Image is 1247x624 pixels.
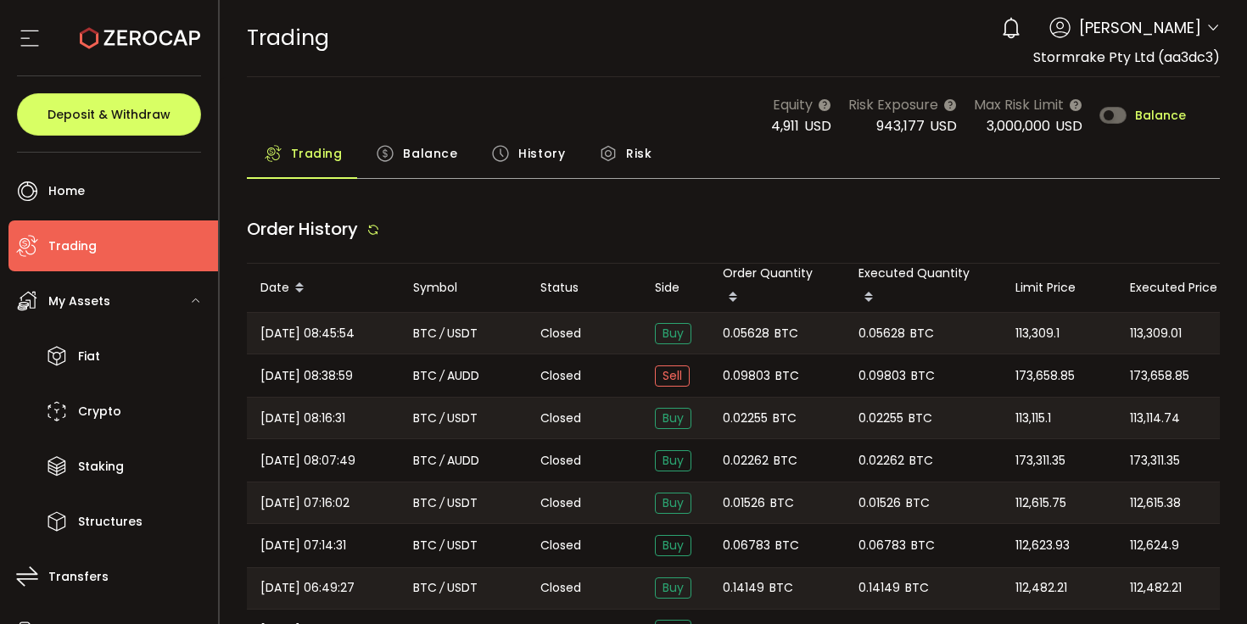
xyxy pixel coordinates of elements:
[540,579,581,597] span: Closed
[858,451,904,471] span: 0.02262
[773,94,813,115] span: Equity
[858,366,906,386] span: 0.09803
[858,324,905,343] span: 0.05628
[78,454,124,479] span: Staking
[909,451,933,471] span: BTC
[78,510,143,534] span: Structures
[930,116,957,136] span: USD
[78,344,100,369] span: Fiat
[413,493,437,513] span: BTC
[48,179,85,203] span: Home
[439,493,445,513] em: /
[655,450,691,471] span: Buy
[911,536,935,555] span: BTC
[974,94,1064,115] span: Max Risk Limit
[1015,536,1070,555] span: 112,623.93
[723,409,768,428] span: 0.02255
[260,578,355,598] span: [DATE] 06:49:27
[1130,451,1180,471] span: 173,311.35
[626,136,651,170] span: Risk
[48,109,171,120] span: Deposit & Withdraw
[775,366,799,386] span: BTC
[848,94,938,115] span: Risk Exposure
[447,578,478,598] span: USDT
[260,451,355,471] span: [DATE] 08:07:49
[1130,536,1179,555] span: 112,624.9
[1130,366,1189,386] span: 173,658.85
[1162,543,1247,624] iframe: Chat Widget
[247,274,400,303] div: Date
[655,365,690,387] span: Sell
[447,536,478,555] span: USDT
[439,578,445,598] em: /
[447,451,479,471] span: AUDD
[911,366,935,386] span: BTC
[774,451,797,471] span: BTC
[655,493,691,514] span: Buy
[723,536,770,555] span: 0.06783
[775,536,799,555] span: BTC
[413,324,437,343] span: BTC
[858,493,901,513] span: 0.01526
[1015,324,1060,343] span: 113,309.1
[1130,409,1180,428] span: 113,114.74
[723,493,765,513] span: 0.01526
[413,366,437,386] span: BTC
[876,116,925,136] span: 943,177
[48,565,109,589] span: Transfers
[413,578,437,598] span: BTC
[1002,278,1116,298] div: Limit Price
[655,408,691,429] span: Buy
[447,409,478,428] span: USDT
[247,23,329,53] span: Trading
[804,116,831,136] span: USD
[641,278,709,298] div: Side
[291,136,343,170] span: Trading
[906,493,930,513] span: BTC
[845,264,1002,312] div: Executed Quantity
[723,578,764,598] span: 0.14149
[655,577,691,599] span: Buy
[1033,47,1220,67] span: Stormrake Pty Ltd (aa3dc3)
[774,324,798,343] span: BTC
[17,93,201,136] button: Deposit & Withdraw
[447,366,479,386] span: AUDD
[260,493,349,513] span: [DATE] 07:16:02
[540,537,581,554] span: Closed
[439,409,445,428] em: /
[655,323,691,344] span: Buy
[709,264,845,312] div: Order Quantity
[1055,116,1082,136] span: USD
[1130,493,1181,513] span: 112,615.38
[1130,578,1182,598] span: 112,482.21
[260,409,345,428] span: [DATE] 08:16:31
[48,289,110,314] span: My Assets
[858,578,900,598] span: 0.14149
[400,278,527,298] div: Symbol
[858,536,906,555] span: 0.06783
[1015,578,1067,598] span: 112,482.21
[1015,409,1051,428] span: 113,115.1
[78,399,121,424] span: Crypto
[260,536,346,555] span: [DATE] 07:14:31
[540,452,581,470] span: Closed
[905,578,929,598] span: BTC
[773,409,797,428] span: BTC
[723,366,770,386] span: 0.09803
[439,536,445,555] em: /
[1015,493,1066,513] span: 112,615.75
[260,366,353,386] span: [DATE] 08:38:59
[447,324,478,343] span: USDT
[247,217,358,241] span: Order History
[987,116,1050,136] span: 3,000,000
[439,451,445,471] em: /
[723,324,769,343] span: 0.05628
[1116,278,1231,298] div: Executed Price
[540,494,581,512] span: Closed
[910,324,934,343] span: BTC
[439,366,445,386] em: /
[909,409,932,428] span: BTC
[1015,451,1065,471] span: 173,311.35
[540,367,581,385] span: Closed
[771,116,799,136] span: 4,911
